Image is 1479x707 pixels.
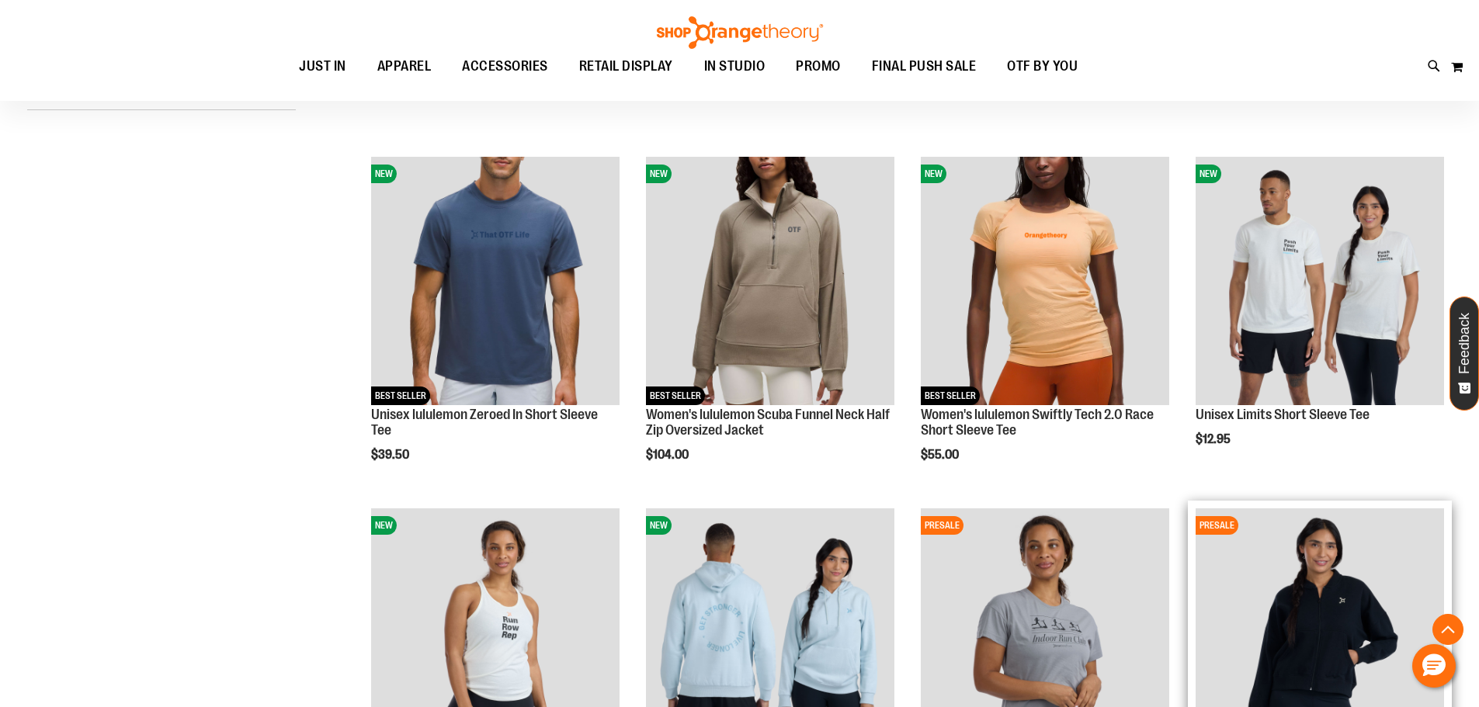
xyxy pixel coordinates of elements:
[921,165,946,183] span: NEW
[1196,165,1221,183] span: NEW
[579,49,673,84] span: RETAIL DISPLAY
[689,49,781,85] a: IN STUDIO
[704,49,766,84] span: IN STUDIO
[646,157,894,407] a: Women's lululemon Scuba Funnel Neck Half Zip Oversized JacketNEWBEST SELLER
[646,165,672,183] span: NEW
[371,516,397,535] span: NEW
[283,49,362,85] a: JUST IN
[371,165,397,183] span: NEW
[1196,157,1444,407] a: Image of Unisex BB Limits TeeNEW
[462,49,548,84] span: ACCESSORIES
[921,157,1169,407] a: Women's lululemon Swiftly Tech 2.0 Race Short Sleeve TeeNEWBEST SELLER
[1196,432,1233,446] span: $12.95
[646,407,890,438] a: Women's lululemon Scuba Funnel Neck Half Zip Oversized Jacket
[1449,296,1479,411] button: Feedback - Show survey
[363,149,627,501] div: product
[1196,516,1238,535] span: PRESALE
[646,448,691,462] span: $104.00
[371,407,598,438] a: Unisex lululemon Zeroed In Short Sleeve Tee
[1188,149,1452,486] div: product
[1007,49,1078,84] span: OTF BY YOU
[856,49,992,85] a: FINAL PUSH SALE
[299,49,346,84] span: JUST IN
[1196,157,1444,405] img: Image of Unisex BB Limits Tee
[371,386,430,405] span: BEST SELLER
[921,407,1154,438] a: Women's lululemon Swiftly Tech 2.0 Race Short Sleeve Tee
[1457,313,1472,374] span: Feedback
[564,49,689,85] a: RETAIL DISPLAY
[362,49,447,84] a: APPAREL
[796,49,841,84] span: PROMO
[646,386,705,405] span: BEST SELLER
[371,448,411,462] span: $39.50
[1432,614,1463,645] button: Back To Top
[646,157,894,405] img: Women's lululemon Scuba Funnel Neck Half Zip Oversized Jacket
[446,49,564,85] a: ACCESSORIES
[780,49,856,85] a: PROMO
[872,49,977,84] span: FINAL PUSH SALE
[371,157,620,405] img: Unisex lululemon Zeroed In Short Sleeve Tee
[646,516,672,535] span: NEW
[1412,644,1456,688] button: Hello, have a question? Let’s chat.
[638,149,902,501] div: product
[377,49,432,84] span: APPAREL
[913,149,1177,501] div: product
[921,448,961,462] span: $55.00
[1196,407,1370,422] a: Unisex Limits Short Sleeve Tee
[921,516,963,535] span: PRESALE
[921,386,980,405] span: BEST SELLER
[991,49,1093,85] a: OTF BY YOU
[654,16,825,49] img: Shop Orangetheory
[371,157,620,407] a: Unisex lululemon Zeroed In Short Sleeve TeeNEWBEST SELLER
[921,157,1169,405] img: Women's lululemon Swiftly Tech 2.0 Race Short Sleeve Tee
